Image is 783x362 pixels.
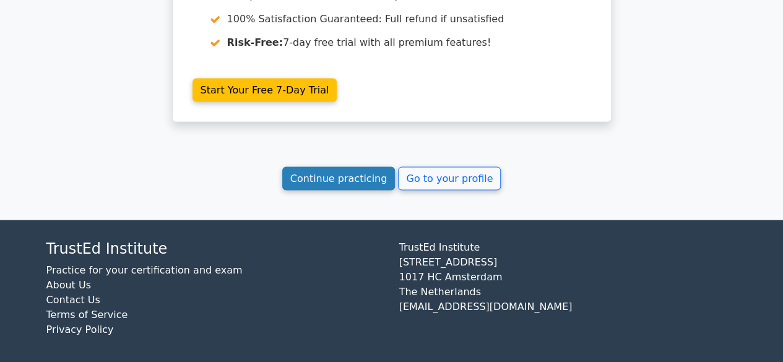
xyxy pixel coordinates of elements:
[193,79,337,102] a: Start Your Free 7-Day Trial
[46,240,384,258] h4: TrustEd Institute
[46,294,100,306] a: Contact Us
[46,324,114,335] a: Privacy Policy
[282,167,396,191] a: Continue practicing
[46,264,243,276] a: Practice for your certification and exam
[392,240,745,347] div: TrustEd Institute [STREET_ADDRESS] 1017 HC Amsterdam The Netherlands [EMAIL_ADDRESS][DOMAIN_NAME]
[46,309,128,321] a: Terms of Service
[398,167,501,191] a: Go to your profile
[46,279,91,291] a: About Us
